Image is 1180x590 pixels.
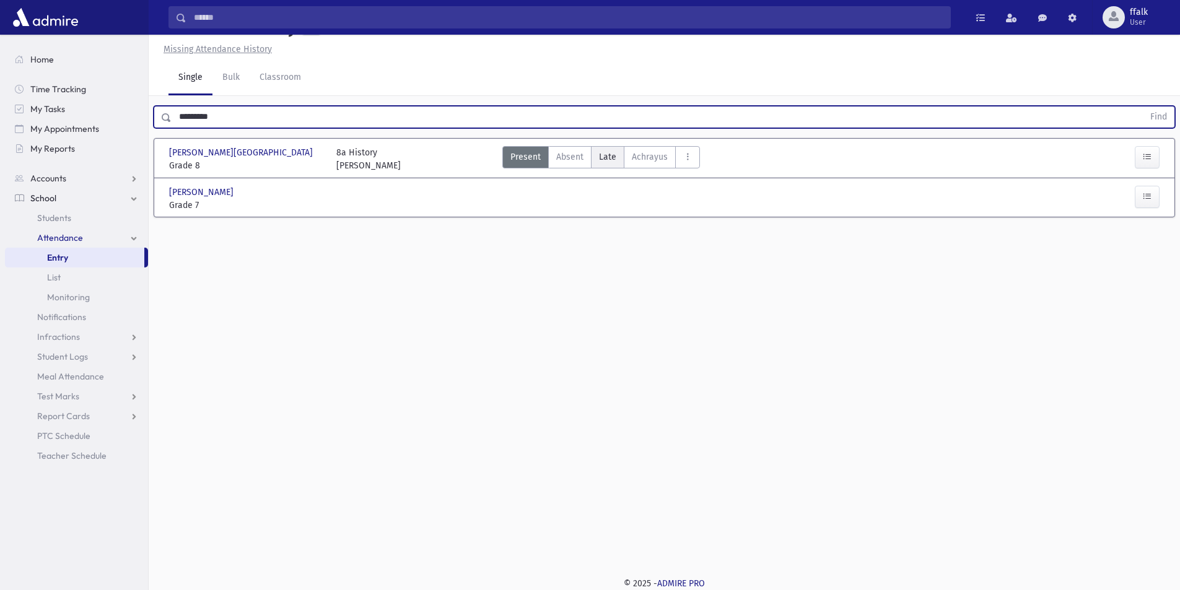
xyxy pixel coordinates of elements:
span: User [1130,17,1148,27]
input: Search [186,6,950,28]
span: Test Marks [37,391,79,402]
a: Student Logs [5,347,148,367]
span: List [47,272,61,283]
span: Students [37,212,71,223]
a: Teacher Schedule [5,446,148,466]
span: Time Tracking [30,84,86,95]
span: My Reports [30,143,75,154]
span: Infractions [37,331,80,342]
a: Students [5,208,148,228]
a: Time Tracking [5,79,148,99]
span: School [30,193,56,204]
a: Infractions [5,327,148,347]
a: Home [5,50,148,69]
span: Accounts [30,173,66,184]
a: Missing Attendance History [159,44,272,54]
span: Monitoring [47,292,90,303]
span: Present [510,150,541,163]
span: PTC Schedule [37,430,90,441]
a: Meal Attendance [5,367,148,386]
a: My Appointments [5,119,148,139]
a: Notifications [5,307,148,327]
span: Grade 8 [169,159,324,172]
span: Absent [556,150,583,163]
span: Achrayus [632,150,668,163]
span: Attendance [37,232,83,243]
a: Report Cards [5,406,148,426]
a: My Reports [5,139,148,158]
span: Notifications [37,311,86,323]
a: Single [168,61,212,95]
a: Test Marks [5,386,148,406]
button: Find [1143,106,1174,128]
img: AdmirePro [10,5,81,30]
span: Late [599,150,616,163]
u: Missing Attendance History [164,44,272,54]
span: Home [30,54,54,65]
a: Attendance [5,228,148,248]
a: My Tasks [5,99,148,119]
span: Teacher Schedule [37,450,107,461]
a: Entry [5,248,144,267]
a: School [5,188,148,208]
a: Bulk [212,61,250,95]
span: ffalk [1130,7,1148,17]
a: Classroom [250,61,311,95]
span: Grade 7 [169,199,324,212]
span: My Tasks [30,103,65,115]
div: AttTypes [502,146,700,172]
div: © 2025 - [168,577,1160,590]
span: Meal Attendance [37,371,104,382]
a: PTC Schedule [5,426,148,446]
span: [PERSON_NAME][GEOGRAPHIC_DATA] [169,146,315,159]
a: List [5,267,148,287]
span: Entry [47,252,68,263]
span: [PERSON_NAME] [169,186,236,199]
span: Student Logs [37,351,88,362]
div: 8a History [PERSON_NAME] [336,146,401,172]
a: Monitoring [5,287,148,307]
span: Report Cards [37,410,90,422]
a: Accounts [5,168,148,188]
span: My Appointments [30,123,99,134]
